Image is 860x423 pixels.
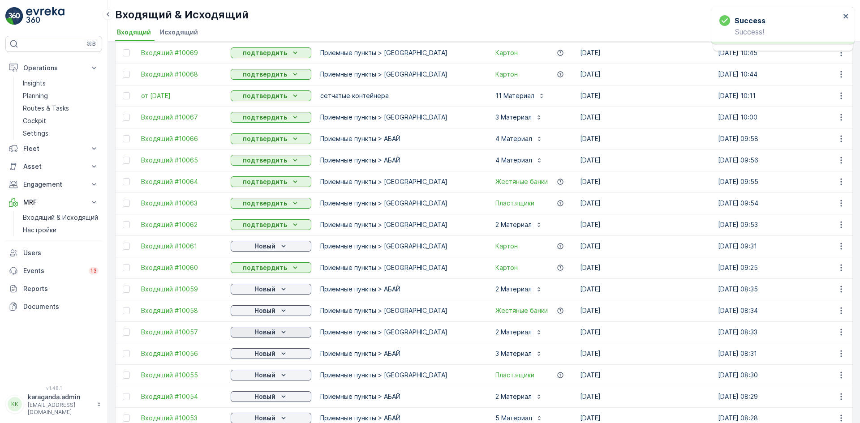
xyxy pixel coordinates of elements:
a: Входящий #10064 [141,177,222,186]
span: Входящий #10058 [141,306,222,315]
span: Входящий #10059 [141,285,222,294]
div: Toggle Row Selected [123,71,130,78]
div: Toggle Row Selected [123,243,130,250]
p: 3 Материал [495,349,532,358]
button: подтвердить [231,69,311,80]
p: подтвердить [243,91,287,100]
p: Routes & Tasks [23,104,69,113]
td: Приемные пункты > [GEOGRAPHIC_DATA] [316,235,486,257]
p: 5 Материал [495,414,532,423]
td: [DATE] [576,64,714,85]
p: подтвердить [243,177,287,186]
p: Новый [254,371,275,380]
button: Новый [231,327,311,338]
a: Входящий #10054 [141,392,222,401]
a: Настройки [19,224,102,236]
td: Приемные пункты > [GEOGRAPHIC_DATA] [316,42,486,64]
span: Входящий #10055 [141,371,222,380]
a: Routes & Tasks [19,102,102,115]
span: от [DATE] [141,91,222,100]
span: Картон [495,48,518,57]
p: MRF [23,198,84,207]
td: Приемные пункты > АБАЙ [316,278,486,300]
span: Входящий #10057 [141,328,222,337]
a: Входящий #10069 [141,48,222,57]
td: Приемные пункты > [GEOGRAPHIC_DATA] [316,107,486,128]
div: Toggle Row Selected [123,307,130,314]
a: Входящий #10056 [141,349,222,358]
td: Приемные пункты > [GEOGRAPHIC_DATA] [316,64,486,85]
p: Входящий & Исходящий [23,213,98,222]
td: [DATE] [576,235,714,257]
td: [DATE] 08:30 [714,364,851,386]
a: Insights [19,77,102,90]
button: MRF [5,193,102,211]
button: 4 Материал [490,153,548,167]
p: [EMAIL_ADDRESS][DOMAIN_NAME] [28,402,92,416]
a: от 19.08.2025 [141,91,222,100]
button: подтвердить [231,133,311,144]
p: 2 Материал [495,285,532,294]
td: Приемные пункты > [GEOGRAPHIC_DATA] [316,192,486,214]
a: Входящий #10068 [141,70,222,79]
p: Новый [254,349,275,358]
td: [DATE] [576,107,714,128]
td: [DATE] [576,321,714,343]
p: 3 Материал [495,113,532,122]
td: Приемные пункты > АБАЙ [316,343,486,364]
td: [DATE] [576,364,714,386]
p: Users [23,248,99,257]
td: [DATE] 09:31 [714,235,851,257]
td: [DATE] 09:58 [714,128,851,150]
a: Входящий & Исходящий [19,211,102,224]
td: [DATE] 10:45 [714,42,851,64]
td: [DATE] [576,42,714,64]
a: Входящий #10061 [141,242,222,251]
p: Новый [254,242,275,251]
td: [DATE] 10:00 [714,107,851,128]
p: подтвердить [243,156,287,165]
div: Toggle Row Selected [123,393,130,400]
a: Входящий #10066 [141,134,222,143]
td: [DATE] 08:33 [714,321,851,343]
button: KKkaraganda.admin[EMAIL_ADDRESS][DOMAIN_NAME] [5,393,102,416]
span: Картон [495,242,518,251]
div: Toggle Row Selected [123,414,130,422]
span: Жестяные банки [495,306,548,315]
p: Settings [23,129,48,138]
p: Insights [23,79,46,88]
span: Пласт.ящики [495,199,534,208]
td: [DATE] [576,300,714,321]
a: Входящий #10060 [141,263,222,272]
button: подтвердить [231,176,311,187]
span: Входящий #10062 [141,220,222,229]
p: Новый [254,414,275,423]
td: [DATE] 08:31 [714,343,851,364]
p: 11 Материал [495,91,534,100]
button: Новый [231,370,311,380]
td: Приемные пункты > [GEOGRAPHIC_DATA] [316,171,486,192]
span: Пласт.ящики [495,371,534,380]
span: v 1.48.1 [5,385,102,391]
button: 2 Материал [490,389,548,404]
button: Engagement [5,175,102,193]
p: karaganda.admin [28,393,92,402]
span: Картон [495,70,518,79]
td: [DATE] 09:53 [714,214,851,235]
p: Success! [719,28,840,36]
a: Events13 [5,262,102,280]
button: 3 Материал [490,110,548,124]
p: Planning [23,91,48,100]
a: Входящий #10063 [141,199,222,208]
button: Новый [231,348,311,359]
a: Жестяные банки [495,177,548,186]
p: подтвердить [243,70,287,79]
p: ⌘B [87,40,96,47]
td: [DATE] [576,171,714,192]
